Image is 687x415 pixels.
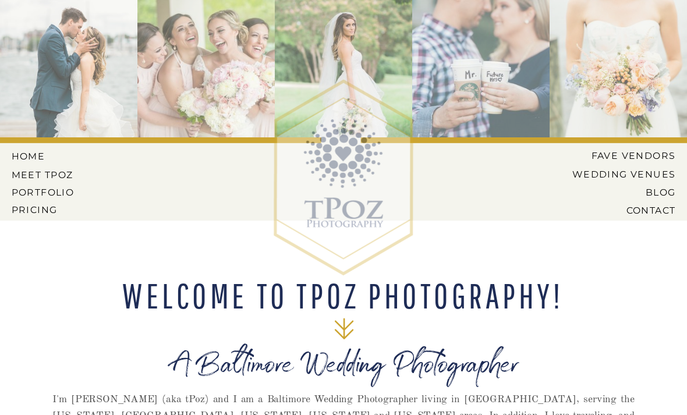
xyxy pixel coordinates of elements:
[12,204,77,215] a: Pricing
[85,356,603,395] h1: A Baltimore Wedding Photographer
[555,169,675,179] a: Wedding Venues
[12,151,63,162] a: HOME
[564,187,676,198] a: BLOG
[586,205,675,215] a: CONTACT
[12,187,77,198] a: PORTFOLIO
[12,169,74,180] a: MEET tPoz
[582,151,675,161] a: Fave Vendors
[115,279,571,313] h2: WELCOME TO tPoz Photography!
